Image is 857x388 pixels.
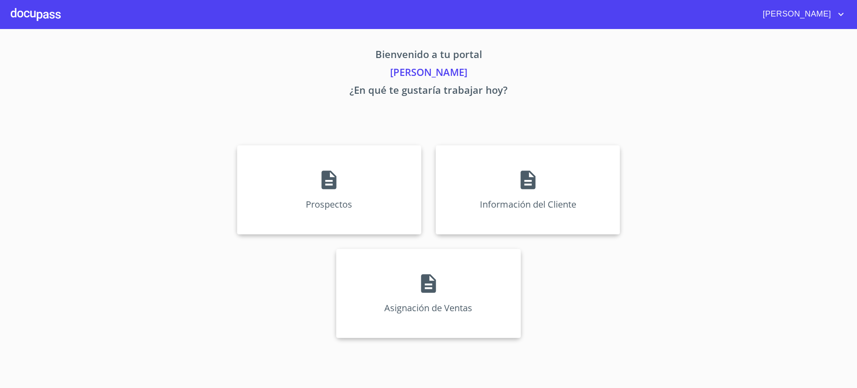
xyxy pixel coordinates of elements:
p: [PERSON_NAME] [154,65,703,83]
span: [PERSON_NAME] [756,7,836,21]
p: Información del Cliente [480,198,576,210]
p: Asignación de Ventas [384,302,472,314]
button: account of current user [756,7,846,21]
p: ¿En qué te gustaría trabajar hoy? [154,83,703,100]
p: Prospectos [306,198,352,210]
p: Bienvenido a tu portal [154,47,703,65]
